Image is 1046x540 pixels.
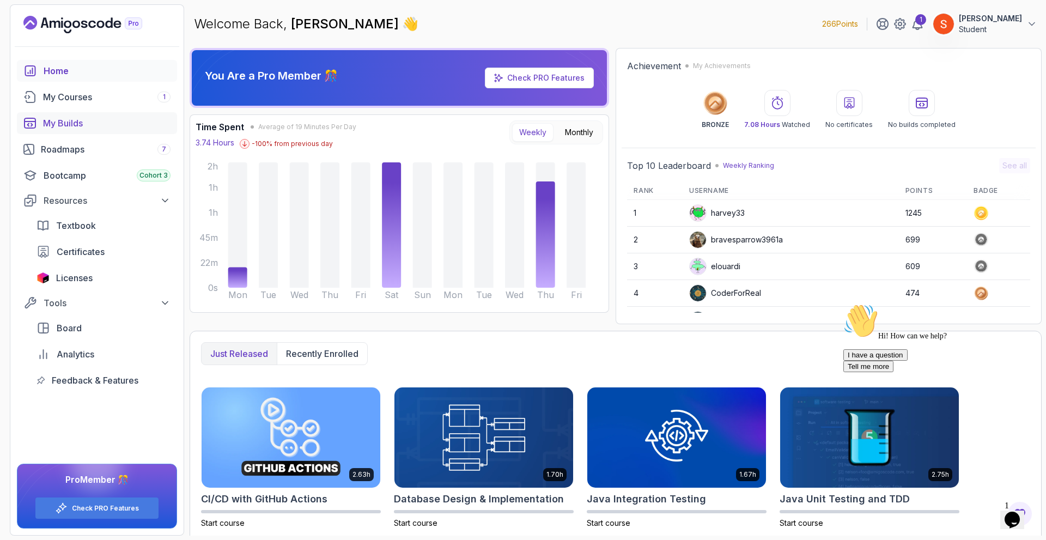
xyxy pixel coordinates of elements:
button: I have a question [4,50,69,62]
td: 609 [899,253,967,280]
img: user profile image [690,312,706,328]
tspan: Mon [443,289,463,300]
a: Landing page [23,16,167,33]
p: 2.63h [352,470,370,479]
div: bravesparrow3961a [689,231,783,248]
tspan: Sat [385,289,399,300]
h2: Top 10 Leaderboard [627,159,711,172]
tspan: 22m [200,257,218,268]
tspan: Mon [228,289,247,300]
tspan: 2h [208,161,218,172]
div: Roadmaps [41,143,171,156]
span: Board [57,321,82,335]
div: harvey33 [689,204,745,222]
a: Java Integration Testing card1.67hJava Integration TestingStart course [587,387,767,529]
tspan: Tue [476,289,492,300]
button: user profile image[PERSON_NAME]Student [933,13,1037,35]
span: Certificates [57,245,105,258]
a: board [30,317,177,339]
p: -100 % from previous day [252,139,333,148]
tspan: Wed [506,289,524,300]
span: Analytics [57,348,94,361]
img: default monster avatar [690,205,706,221]
div: Tools [44,296,171,310]
p: Watched [744,120,810,129]
td: 1 [627,200,683,227]
p: No builds completed [888,120,956,129]
h2: Database Design & Implementation [394,492,564,507]
a: 1 [911,17,924,31]
button: See all [999,158,1030,173]
p: 3.74 Hours [196,137,234,148]
a: home [17,60,177,82]
a: Check PRO Features [72,504,139,513]
p: My Achievements [693,62,751,70]
p: BRONZE [702,120,729,129]
button: Weekly [512,123,554,142]
td: 5 [627,307,683,333]
span: Start course [780,518,823,527]
a: certificates [30,241,177,263]
a: Check PRO Features [485,68,594,88]
td: 699 [899,227,967,253]
span: [PERSON_NAME] [291,16,402,32]
span: Hi! How can we help? [4,33,108,41]
button: Tell me more [4,62,54,73]
td: 1245 [899,200,967,227]
div: My Courses [43,90,171,104]
a: roadmaps [17,138,177,160]
button: Recently enrolled [277,343,367,365]
tspan: Fri [355,289,366,300]
p: Weekly Ranking [723,161,774,170]
tspan: Thu [537,289,554,300]
img: default monster avatar [690,258,706,275]
button: Check PRO Features [35,497,159,519]
p: Just released [210,347,268,360]
td: 3 [627,253,683,280]
tspan: Tue [260,289,276,300]
span: Cohort 3 [139,171,168,180]
button: Resources [17,191,177,210]
a: builds [17,112,177,134]
div: elouardi [689,258,740,275]
h2: Achievement [627,59,681,72]
button: Just released [202,343,277,365]
tspan: Fri [571,289,582,300]
a: courses [17,86,177,108]
a: feedback [30,369,177,391]
span: Textbook [56,219,96,232]
th: Points [899,182,967,200]
img: user profile image [933,14,954,34]
p: 266 Points [822,19,858,29]
p: Welcome Back, [194,15,418,33]
span: Start course [394,518,437,527]
tspan: 45m [199,232,218,243]
div: Apply5489 [689,311,751,329]
a: bootcamp [17,165,177,186]
tspan: Wed [290,289,308,300]
td: 2 [627,227,683,253]
div: Bootcamp [44,169,171,182]
span: 1 [163,93,166,101]
a: Check PRO Features [507,73,585,82]
p: Student [959,24,1022,35]
div: My Builds [43,117,171,130]
button: Monthly [558,123,600,142]
img: user profile image [690,232,706,248]
img: user profile image [690,285,706,301]
h3: Time Spent [196,120,244,134]
div: 1 [915,14,926,25]
a: CI/CD with GitHub Actions card2.63hCI/CD with GitHub ActionsStart course [201,387,381,529]
div: Home [44,64,171,77]
span: Average of 19 Minutes Per Day [258,123,356,131]
span: 👋 [402,15,418,33]
tspan: Thu [321,289,338,300]
td: 474 [899,280,967,307]
p: 1.70h [546,470,563,479]
h2: Java Unit Testing and TDD [780,492,910,507]
button: Tools [17,293,177,313]
span: Start course [201,518,245,527]
div: 👋Hi! How can we help?I have a questionTell me more [4,4,200,73]
p: 1.67h [739,470,756,479]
